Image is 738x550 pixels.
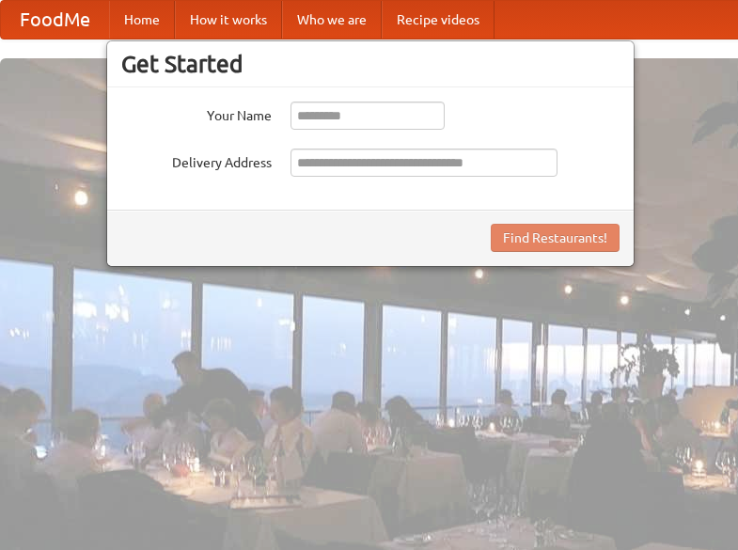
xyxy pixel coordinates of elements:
[121,102,272,125] label: Your Name
[282,1,382,39] a: Who we are
[175,1,282,39] a: How it works
[382,1,495,39] a: Recipe videos
[1,1,109,39] a: FoodMe
[109,1,175,39] a: Home
[121,149,272,172] label: Delivery Address
[491,224,620,252] button: Find Restaurants!
[121,50,620,78] h3: Get Started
